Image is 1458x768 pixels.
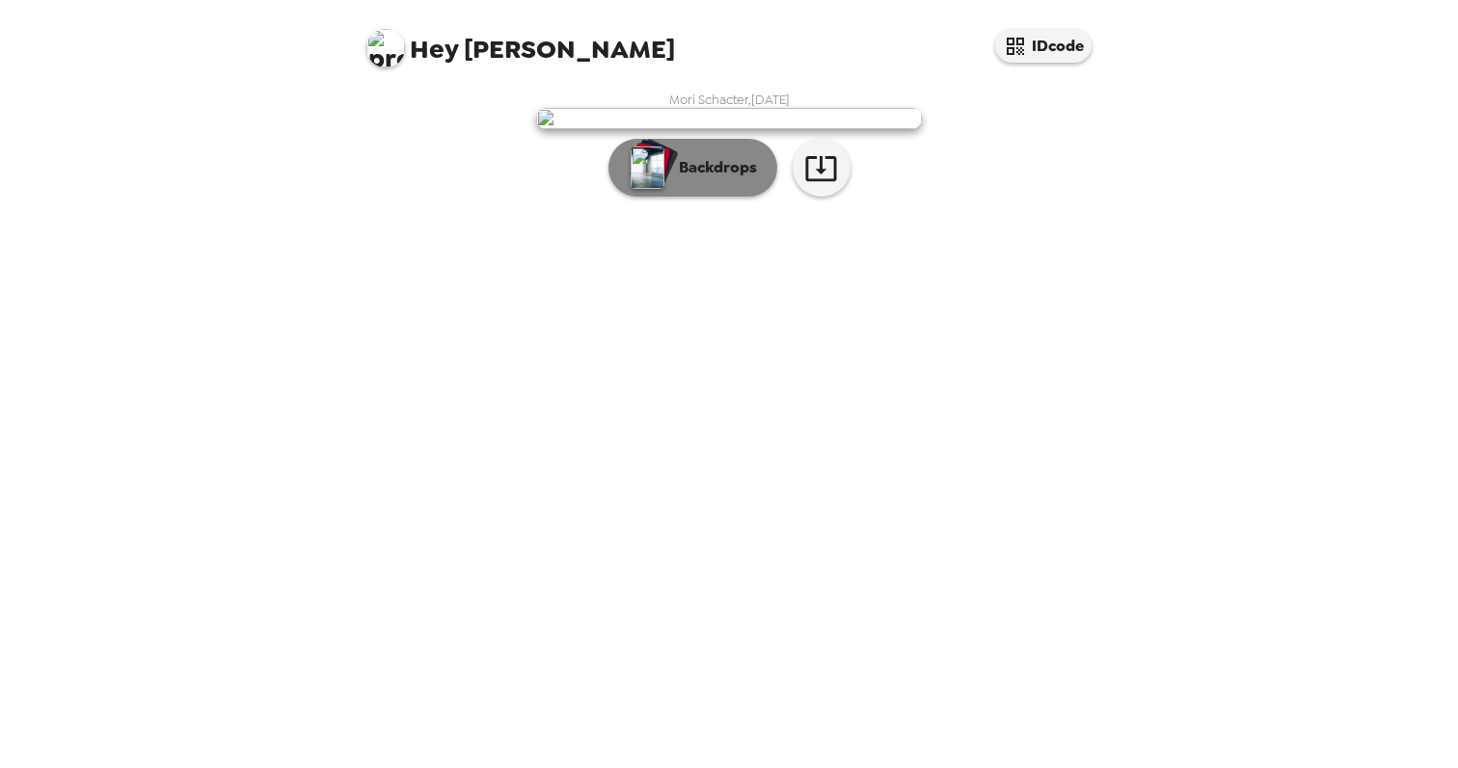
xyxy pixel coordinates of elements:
[669,92,790,108] span: Mori Schacter , [DATE]
[366,29,405,67] img: profile pic
[669,156,757,179] p: Backdrops
[995,29,1092,63] button: IDcode
[536,108,922,129] img: user
[366,19,675,63] span: [PERSON_NAME]
[608,139,777,197] button: Backdrops
[410,32,458,66] span: Hey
